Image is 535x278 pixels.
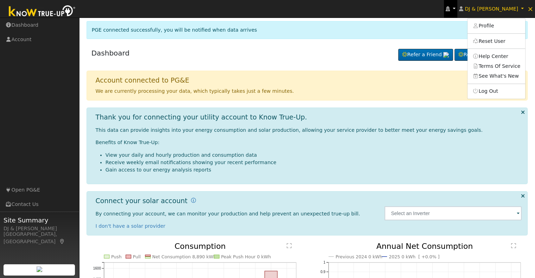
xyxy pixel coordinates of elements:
[93,266,101,270] text: 1600
[106,166,522,174] li: Gain access to our energy analysis reports
[467,86,525,96] a: Log Out
[389,254,439,259] text: 2025 0 kWh [ +0.0% ]
[87,21,528,39] div: PGE connected successfully, you will be notified when data arrives
[467,61,525,71] a: Terms Of Service
[398,49,453,61] a: Refer a Friend
[96,211,360,216] span: By connecting your account, we can monitor your production and help prevent an unexpected true-up...
[106,151,522,159] li: View your daily and hourly production and consumption data
[320,270,325,274] text: 0.9
[465,6,518,12] span: DJ & [PERSON_NAME]
[323,260,325,264] text: 1
[5,4,79,20] img: Know True-Up
[511,243,516,248] text: 
[91,49,130,57] a: Dashboard
[106,159,522,166] li: Receive weekly email notifications showing your recent performance
[174,242,226,251] text: Consumption
[467,71,525,81] a: See What's New
[152,254,216,259] text: Net Consumption 8,890 kWh
[376,242,473,251] text: Annual Net Consumption
[37,266,42,272] img: retrieve
[467,21,525,31] a: Profile
[287,243,292,248] text: 
[96,223,166,229] a: I don't have a solar provider
[96,197,187,205] h1: Connect your solar account
[96,139,522,146] p: Benefits of Know True-Up:
[527,5,533,13] span: ×
[96,88,294,94] span: We are currently processing your data, which typically takes just a few minutes.
[443,52,449,58] img: retrieve
[96,76,189,84] h1: Account connected to PG&E
[384,206,522,220] input: Select an Inverter
[454,49,523,61] a: Request a Cleaning
[4,215,75,225] span: Site Summary
[336,254,382,259] text: Previous 2024 0 kWh
[59,239,65,244] a: Map
[467,36,525,46] a: Reset User
[4,231,75,245] div: [GEOGRAPHIC_DATA], [GEOGRAPHIC_DATA]
[111,254,122,259] text: Push
[4,225,75,232] div: DJ & [PERSON_NAME]
[96,127,483,133] span: This data can provide insights into your energy consumption and solar production, allowing your s...
[96,113,307,121] h1: Thank you for connecting your utility account to Know True-Up.
[133,254,140,259] text: Pull
[221,254,271,259] text: Peak Push Hour 0 kWh
[467,51,525,61] a: Help Center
